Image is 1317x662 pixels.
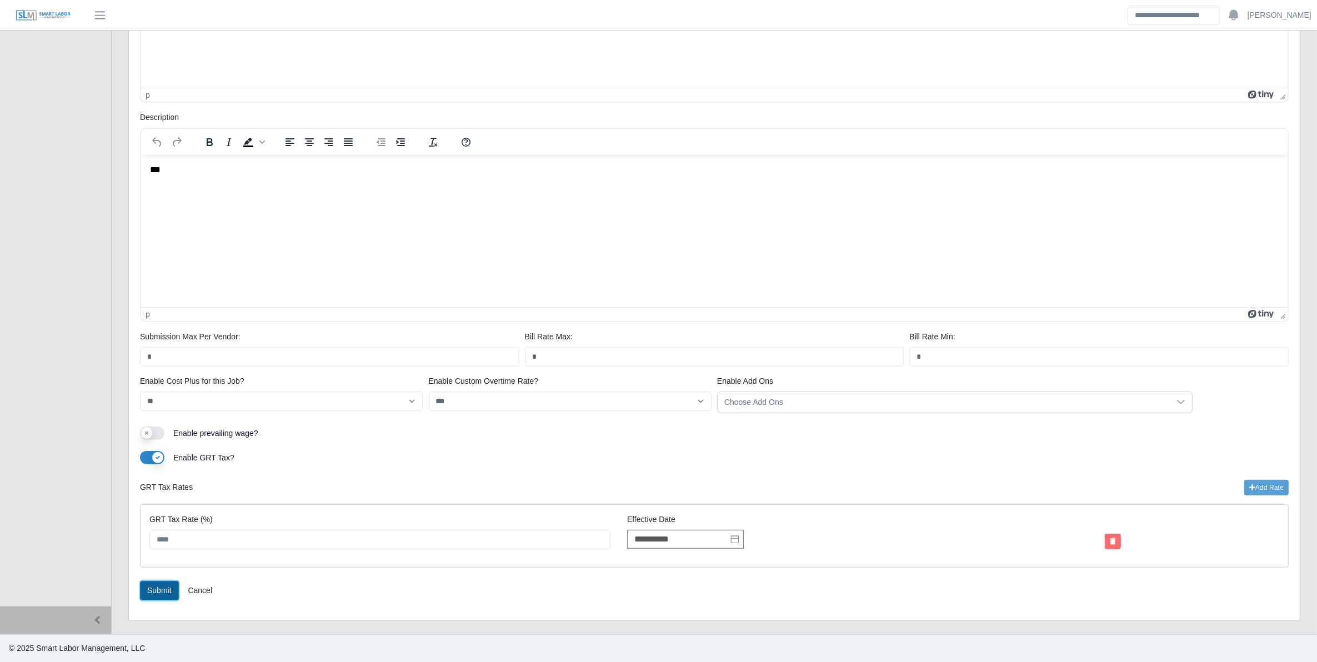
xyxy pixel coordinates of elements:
[146,91,150,99] div: p
[909,331,955,343] label: Bill Rate Min:
[140,581,179,600] button: Submit
[1244,480,1289,495] button: Add Rate
[173,429,258,438] span: Enable prevailing wage?
[300,134,319,150] button: Align center
[173,453,234,462] span: Enable GRT Tax?
[200,134,219,150] button: Bold
[1248,310,1276,319] a: Powered by Tiny
[372,134,390,150] button: Decrease indent
[140,427,164,440] button: Enable prevailing wage?
[1248,9,1311,21] a: [PERSON_NAME]
[429,375,539,387] label: Enable Custom Overtime Rate?
[717,375,773,387] label: Enable Add Ons
[525,331,573,343] label: Bill Rate Max:
[140,375,244,387] label: Enable Cost Plus for this Job?
[319,134,338,150] button: Align right
[148,134,167,150] button: Undo
[149,514,213,525] label: GRT Tax Rate (%)
[140,331,241,343] label: Submission Max Per Vendor:
[281,134,299,150] button: Align left
[718,392,1170,413] div: Choose Add Ons
[140,451,164,464] button: Enable GRT Tax?
[9,9,1138,21] body: Rich Text Area. Press ALT-0 for help.
[424,134,443,150] button: Clear formatting
[167,134,186,150] button: Redo
[140,483,193,492] h6: GRT Tax Rates
[239,134,267,150] div: Background color Black
[1276,308,1288,321] div: Press the Up and Down arrow keys to resize the editor.
[140,112,179,123] label: Description
[9,644,145,653] span: © 2025 Smart Labor Management, LLC
[141,155,1288,307] iframe: Rich Text Area
[146,310,150,319] div: p
[391,134,410,150] button: Increase indent
[16,9,71,22] img: SLM Logo
[1128,6,1220,25] input: Search
[219,134,238,150] button: Italic
[1248,91,1276,99] a: Powered by Tiny
[627,514,1088,525] label: Effective Date
[339,134,358,150] button: Justify
[457,134,475,150] button: Help
[181,581,219,600] a: Cancel
[1276,88,1288,102] div: Press the Up and Down arrow keys to resize the editor.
